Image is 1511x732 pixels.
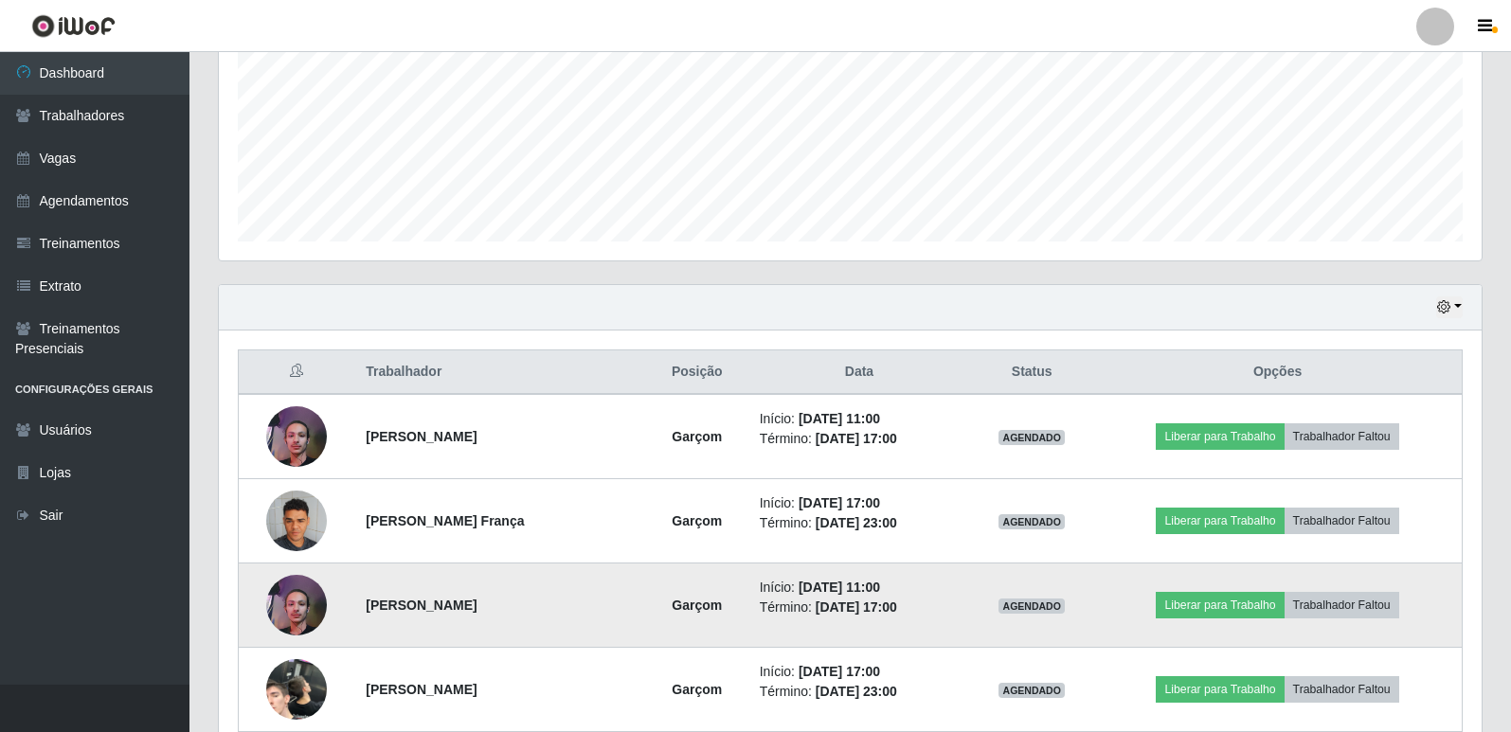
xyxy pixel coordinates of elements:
strong: Garçom [672,429,722,444]
time: [DATE] 23:00 [816,515,897,530]
span: AGENDADO [998,598,1065,614]
span: AGENDADO [998,683,1065,698]
img: 1732199727580.jpeg [266,480,327,561]
li: Início: [760,662,960,682]
button: Trabalhador Faltou [1285,508,1399,534]
button: Liberar para Trabalho [1156,508,1284,534]
span: AGENDADO [998,430,1065,445]
button: Trabalhador Faltou [1285,423,1399,450]
time: [DATE] 17:00 [799,664,880,679]
li: Início: [760,409,960,429]
li: Término: [760,513,960,533]
th: Posição [646,350,748,395]
li: Término: [760,682,960,702]
li: Início: [760,578,960,598]
th: Opções [1093,350,1462,395]
img: CoreUI Logo [31,14,116,38]
button: Trabalhador Faltou [1285,676,1399,703]
time: [DATE] 17:00 [816,431,897,446]
th: Data [748,350,971,395]
button: Liberar para Trabalho [1156,592,1284,618]
strong: [PERSON_NAME] França [366,513,524,528]
img: 1737159671369.jpeg [266,396,327,477]
time: [DATE] 23:00 [816,684,897,699]
th: Status [970,350,1093,395]
li: Término: [760,429,960,449]
button: Liberar para Trabalho [1156,423,1284,450]
th: Trabalhador [354,350,646,395]
span: AGENDADO [998,514,1065,529]
strong: Garçom [672,513,722,528]
strong: Garçom [672,682,722,697]
time: [DATE] 17:00 [799,495,880,510]
strong: [PERSON_NAME] [366,429,477,444]
li: Término: [760,598,960,617]
li: Início: [760,493,960,513]
strong: Garçom [672,598,722,613]
time: [DATE] 11:00 [799,411,880,426]
img: 1737159671369.jpeg [266,564,327,646]
strong: [PERSON_NAME] [366,682,477,697]
time: [DATE] 17:00 [816,599,897,615]
button: Liberar para Trabalho [1156,676,1284,703]
strong: [PERSON_NAME] [366,598,477,613]
time: [DATE] 11:00 [799,580,880,595]
button: Trabalhador Faltou [1285,592,1399,618]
